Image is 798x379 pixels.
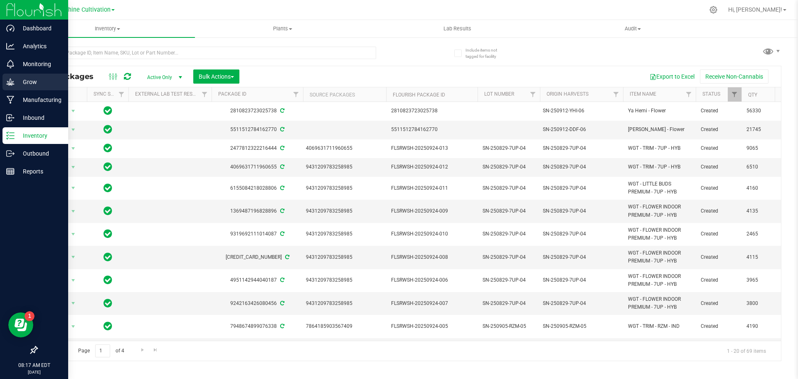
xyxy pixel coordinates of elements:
[279,277,284,283] span: Sync from Compliance System
[20,25,195,32] span: Inventory
[6,78,15,86] inline-svg: Grow
[483,207,535,215] span: SN-250829-7UP-04
[746,253,778,261] span: 4115
[210,230,304,238] div: 9319692111014087
[391,276,473,284] span: FLSRWSH-20250924-006
[306,184,384,192] div: Value 1: 9431209783258985
[391,144,473,152] span: FLSRWSH-20250924-013
[15,41,64,51] p: Analytics
[103,205,112,217] span: In Sync
[702,91,720,97] a: Status
[391,126,473,134] span: 5511512784162770
[284,254,289,260] span: Sync from Compliance System
[210,253,304,261] div: [CREDIT_CARD_NUMBER]
[15,113,64,123] p: Inbound
[6,24,15,32] inline-svg: Dashboard
[483,144,535,152] span: SN-250829-7UP-04
[306,163,384,171] div: Value 1: 9431209783258985
[68,321,79,332] span: select
[483,230,535,238] span: SN-250829-7UP-04
[746,184,778,192] span: 4160
[483,322,535,330] span: SN-250905-RZM-05
[6,96,15,104] inline-svg: Manufacturing
[391,230,473,238] span: FLSRWSH-20250924-010
[546,25,720,32] span: Audit
[136,344,148,356] a: Go to the next page
[701,126,736,134] span: Created
[195,25,369,32] span: Plants
[15,59,64,69] p: Monitoring
[68,251,79,263] span: select
[543,163,621,171] div: Value 1: SN-250829-7UP-04
[210,163,304,171] div: 4069631711960655
[15,95,64,105] p: Manufacturing
[628,203,691,219] span: WGT - FLOWER INDOOR PREMIUM - 7UP - HYB
[94,91,126,97] a: Sync Status
[746,207,778,215] span: 4135
[483,253,535,261] span: SN-250829-7UP-04
[4,369,64,375] p: [DATE]
[306,207,384,215] div: Value 1: 9431209783258985
[701,253,736,261] span: Created
[547,91,589,97] a: Origin Harvests
[746,163,778,171] span: 6510
[68,143,79,154] span: select
[95,344,110,357] input: 1
[728,6,782,13] span: Hi, [PERSON_NAME]!
[483,163,535,171] span: SN-250829-7UP-04
[103,105,112,116] span: In Sync
[746,300,778,307] span: 3800
[20,20,195,37] a: Inventory
[103,297,112,309] span: In Sync
[701,163,736,171] span: Created
[628,126,691,134] span: [PERSON_NAME] - Flower
[543,107,621,115] div: Value 1: SN-250912-YHI-06
[103,228,112,240] span: In Sync
[682,87,696,102] a: Filter
[746,276,778,284] span: 3965
[306,230,384,238] div: Value 1: 9431209783258985
[746,107,778,115] span: 56330
[135,91,200,97] a: External Lab Test Result
[628,249,691,265] span: WGT - FLOWER INDOOR PREMIUM - 7UP - HYB
[279,300,284,306] span: Sync from Compliance System
[746,322,778,330] span: 4190
[543,300,621,307] div: Value 1: SN-250829-7UP-04
[628,144,691,152] span: WGT - TRIM - 7UP - HYB
[306,276,384,284] div: Value 1: 9431209783258985
[543,253,621,261] div: Value 1: SN-250829-7UP-04
[432,25,483,32] span: Lab Results
[543,322,621,330] div: Value 1: SN-250905-RZM-05
[303,87,386,102] th: Source Packages
[306,253,384,261] div: Value 1: 9431209783258985
[103,124,112,135] span: In Sync
[746,126,778,134] span: 21745
[701,230,736,238] span: Created
[628,107,691,115] span: Ya Hemi - Flower
[43,72,102,81] span: All Packages
[746,230,778,238] span: 2465
[526,87,540,102] a: Filter
[483,276,535,284] span: SN-250829-7UP-04
[68,124,79,136] span: select
[6,114,15,122] inline-svg: Inbound
[543,126,621,134] div: Value 1: SN-250912-DDF-06
[6,149,15,158] inline-svg: Outbound
[279,231,284,237] span: Sync from Compliance System
[210,126,304,134] div: 5511512784162770
[195,20,370,37] a: Plants
[391,163,473,171] span: FLSRWSH-20250924-012
[198,87,212,102] a: Filter
[543,184,621,192] div: Value 1: SN-250829-7UP-04
[6,60,15,68] inline-svg: Monitoring
[609,87,623,102] a: Filter
[103,274,112,286] span: In Sync
[630,91,656,97] a: Item Name
[25,311,34,321] iframe: Resource center unread badge
[391,184,473,192] span: FLSRWSH-20250924-011
[210,207,304,215] div: 1369487196828896
[210,322,304,330] div: 7948674899076338
[720,344,773,357] span: 1 - 20 of 69 items
[15,149,64,159] p: Outbound
[391,322,473,330] span: FLSRWSH-20250924-005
